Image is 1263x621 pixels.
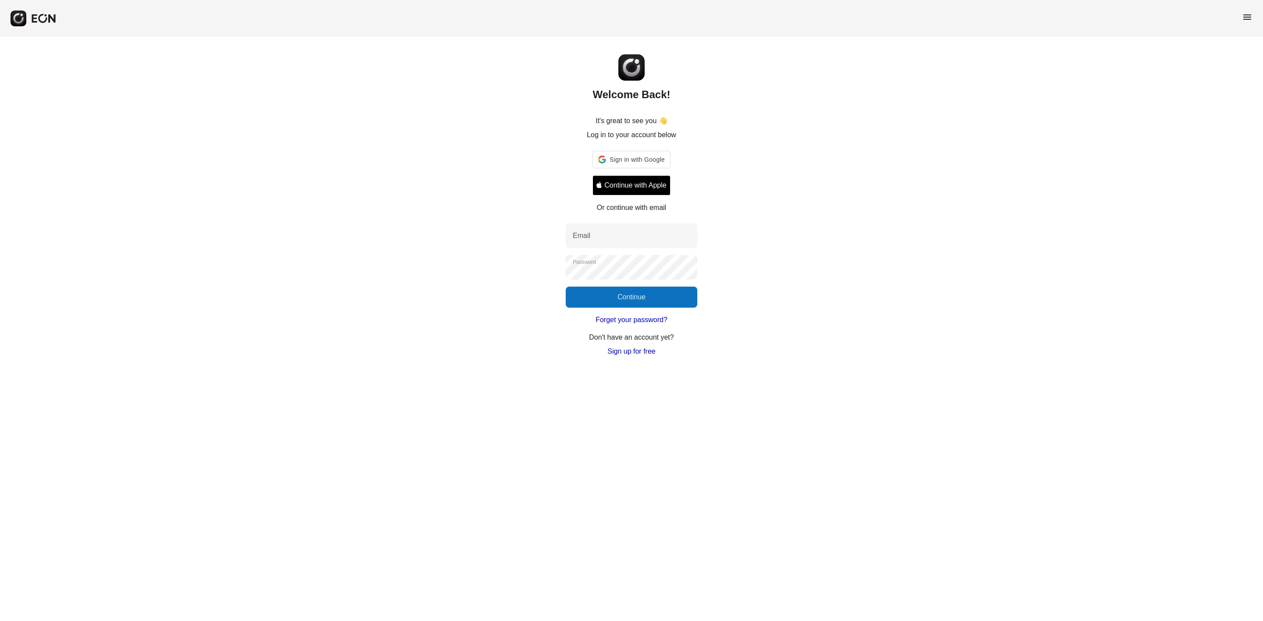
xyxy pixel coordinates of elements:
[610,154,664,165] span: Sign in with Google
[573,231,590,241] label: Email
[596,116,667,126] p: It's great to see you 👋
[566,287,697,308] button: Continue
[589,332,674,343] p: Don't have an account yet?
[607,346,655,357] a: Sign up for free
[573,259,596,266] label: Password
[592,175,670,195] button: Signin with apple ID
[596,315,667,325] a: Forget your password?
[1242,12,1252,22] span: menu
[592,151,670,168] div: Sign in with Google
[597,202,666,213] p: Or continue with email
[593,88,671,102] h2: Welcome Back!
[587,130,676,140] p: Log in to your account below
